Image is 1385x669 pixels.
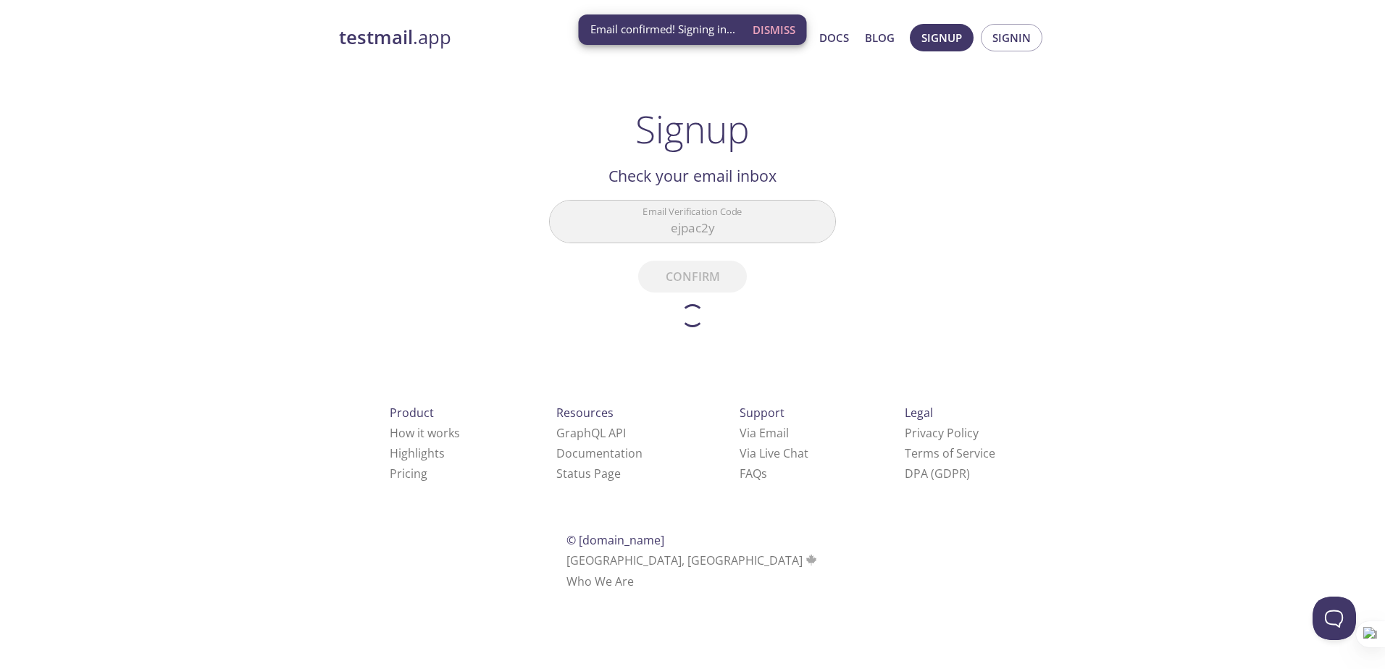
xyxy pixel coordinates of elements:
span: Resources [556,405,614,421]
a: DPA (GDPR) [905,466,970,481]
span: Signin [992,28,1031,47]
button: Dismiss [747,16,801,43]
span: Product [390,405,434,421]
a: Status Page [556,466,621,481]
strong: testmail [339,25,413,50]
h2: Check your email inbox [549,164,836,188]
span: Legal [905,405,933,421]
span: Dismiss [753,20,795,39]
a: Privacy Policy [905,425,979,441]
a: Docs [819,28,849,47]
a: Who We Are [566,573,634,589]
a: Via Email [740,425,789,441]
span: [GEOGRAPHIC_DATA], [GEOGRAPHIC_DATA] [566,552,819,568]
span: s [761,466,767,481]
span: Support [740,405,784,421]
a: Via Live Chat [740,445,808,461]
a: How it works [390,425,460,441]
a: Terms of Service [905,445,995,461]
h1: Signup [635,107,750,151]
a: Blog [865,28,895,47]
a: Pricing [390,466,427,481]
a: testmail.app [339,25,679,50]
button: Signin [981,24,1042,51]
span: © [DOMAIN_NAME] [566,532,664,548]
span: Email confirmed! Signing in... [590,22,735,37]
a: Documentation [556,445,643,461]
a: FAQ [740,466,767,481]
a: Highlights [390,445,445,461]
button: Signup [910,24,974,51]
a: GraphQL API [556,425,626,441]
iframe: Help Scout Beacon - Open [1313,597,1356,640]
span: Signup [921,28,962,47]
